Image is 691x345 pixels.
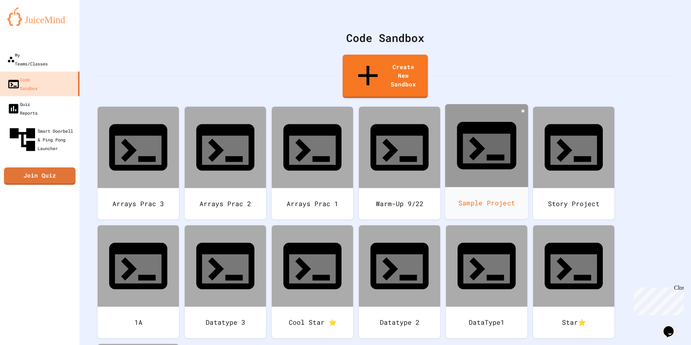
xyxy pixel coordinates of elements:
[7,124,77,155] div: Smart Doorbell & Ping Pong Launcher
[185,107,266,220] a: Arrays Prac 2
[185,307,266,338] div: Datatype 3
[359,107,440,220] a: Warm-Up 9/22
[98,307,179,338] div: 1A
[4,167,76,185] a: Join Quiz
[445,187,528,219] div: Sample Project
[343,55,428,98] a: Create New Sandbox
[7,100,38,117] div: Quiz Reports
[661,316,684,338] iframe: chat widget
[446,225,527,338] a: DataType1
[3,3,50,46] div: Chat with us now!Close
[533,307,614,338] div: Star⭐
[272,188,353,220] div: Arrays Prac 1
[98,188,179,220] div: Arrays Prac 3
[533,188,614,220] div: Story Project
[533,107,614,220] a: Story Project
[7,7,72,26] img: logo-orange.svg
[185,188,266,220] div: Arrays Prac 2
[533,225,614,338] a: Star⭐
[98,225,179,338] a: 1A
[272,307,353,338] div: Cool Star ⭐
[272,107,353,220] a: Arrays Prac 1
[631,285,684,315] iframe: chat widget
[446,307,527,338] div: DataType1
[272,225,353,338] a: Cool Star ⭐
[98,30,673,46] div: Code Sandbox
[7,51,48,68] div: My Teams/Classes
[445,104,528,219] a: Sample Project
[185,225,266,338] a: Datatype 3
[359,188,440,220] div: Warm-Up 9/22
[359,307,440,338] div: Datatype 2
[98,107,179,220] a: Arrays Prac 3
[359,225,440,338] a: Datatype 2
[7,75,38,93] div: Code Sandbox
